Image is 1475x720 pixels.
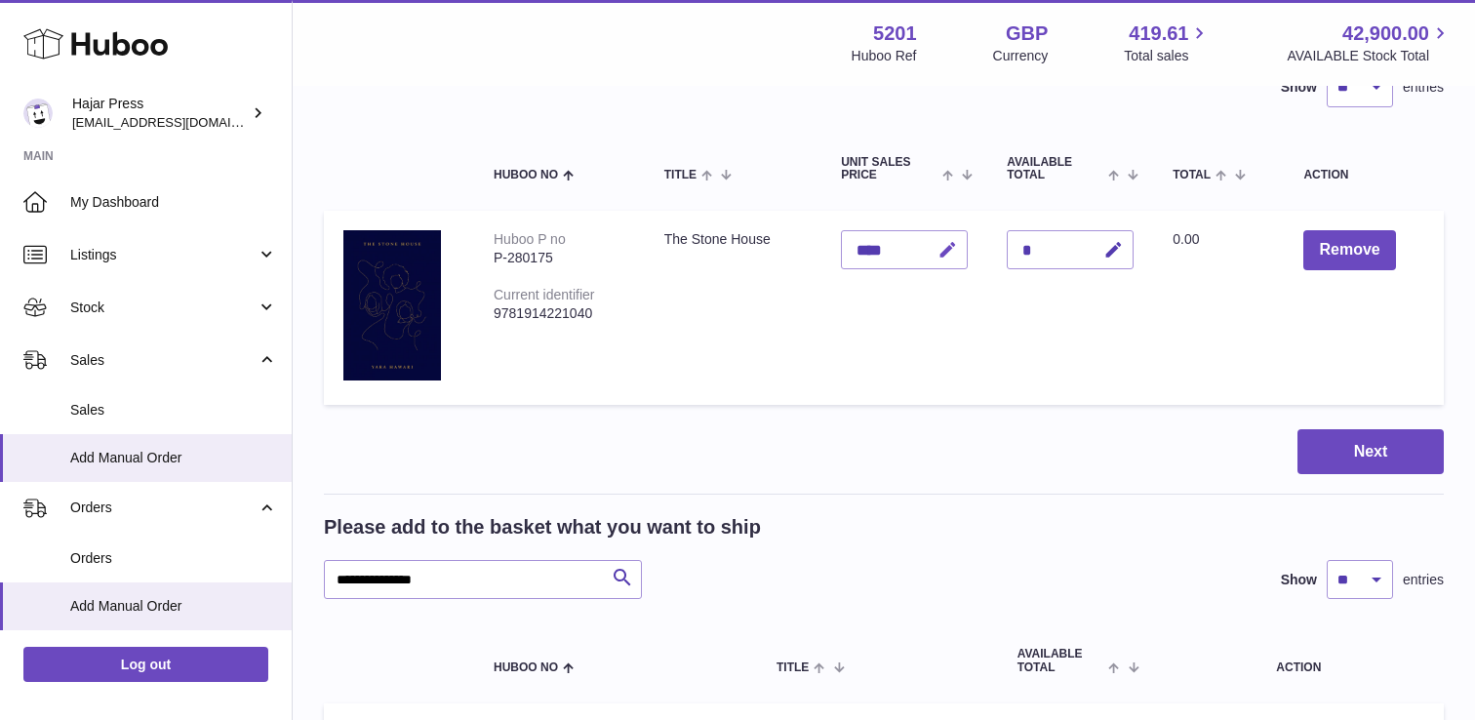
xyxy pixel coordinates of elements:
span: Orders [70,549,277,568]
span: My Dashboard [70,193,277,212]
span: 42,900.00 [1342,20,1429,47]
span: Add Manual Order [70,449,277,467]
div: P-280175 [494,249,625,267]
span: 0.00 [1173,231,1199,247]
span: AVAILABLE Stock Total [1287,47,1452,65]
span: Orders [70,499,257,517]
label: Show [1281,78,1317,97]
span: Listings [70,246,257,264]
span: Total [1173,169,1211,181]
th: Action [1154,628,1444,693]
span: AVAILABLE Total [1017,648,1104,673]
span: entries [1403,78,1444,97]
div: Huboo Ref [852,47,917,65]
a: Log out [23,647,268,682]
span: Huboo no [494,661,558,674]
div: 9781914221040 [494,304,625,323]
span: [EMAIL_ADDRESS][DOMAIN_NAME] [72,114,287,130]
strong: 5201 [873,20,917,47]
span: Unit Sales Price [841,156,937,181]
div: Huboo P no [494,231,566,247]
span: Title [777,661,809,674]
label: Show [1281,571,1317,589]
span: Huboo no [494,169,558,181]
div: Currency [993,47,1049,65]
img: The Stone House [343,230,441,380]
span: Title [664,169,697,181]
button: Next [1297,429,1444,475]
span: AVAILABLE Total [1007,156,1103,181]
button: Remove [1303,230,1395,270]
span: Sales [70,401,277,420]
a: 42,900.00 AVAILABLE Stock Total [1287,20,1452,65]
div: Action [1303,169,1424,181]
span: Stock [70,299,257,317]
span: Sales [70,351,257,370]
strong: GBP [1006,20,1048,47]
div: Current identifier [494,287,595,302]
span: entries [1403,571,1444,589]
a: 419.61 Total sales [1124,20,1211,65]
div: Hajar Press [72,95,248,132]
span: Total sales [1124,47,1211,65]
img: editorial@hajarpress.com [23,99,53,128]
td: The Stone House [645,211,821,404]
h2: Please add to the basket what you want to ship [324,514,761,540]
span: Add Manual Order [70,597,277,616]
span: 419.61 [1129,20,1188,47]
